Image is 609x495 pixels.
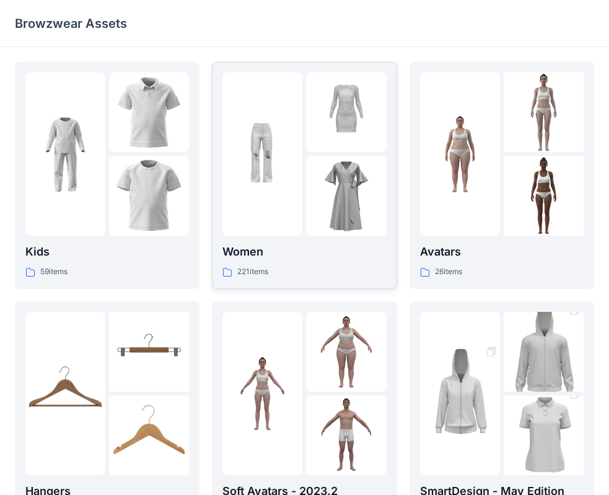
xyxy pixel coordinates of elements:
p: Women [222,243,386,260]
img: folder 3 [504,156,584,236]
img: folder 3 [109,395,189,475]
p: 221 items [237,265,268,278]
img: folder 3 [306,156,386,236]
img: folder 1 [25,114,105,194]
p: 59 items [40,265,68,278]
img: folder 2 [109,72,189,152]
a: folder 1folder 2folder 3Kids59items [15,62,199,289]
img: folder 1 [420,334,500,454]
img: folder 2 [504,72,584,152]
img: folder 2 [306,312,386,392]
img: folder 3 [306,395,386,475]
p: Avatars [420,243,584,260]
img: folder 1 [222,114,302,194]
p: 26 items [435,265,462,278]
p: Kids [25,243,189,260]
img: folder 1 [222,353,302,433]
a: folder 1folder 2folder 3Women221items [212,62,397,289]
img: folder 1 [25,353,105,433]
img: folder 2 [306,72,386,152]
img: folder 3 [109,156,189,236]
a: folder 1folder 2folder 3Avatars26items [410,62,594,289]
img: folder 2 [109,312,189,392]
p: Browzwear Assets [15,15,127,32]
img: folder 2 [504,292,584,412]
img: folder 1 [420,114,500,194]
